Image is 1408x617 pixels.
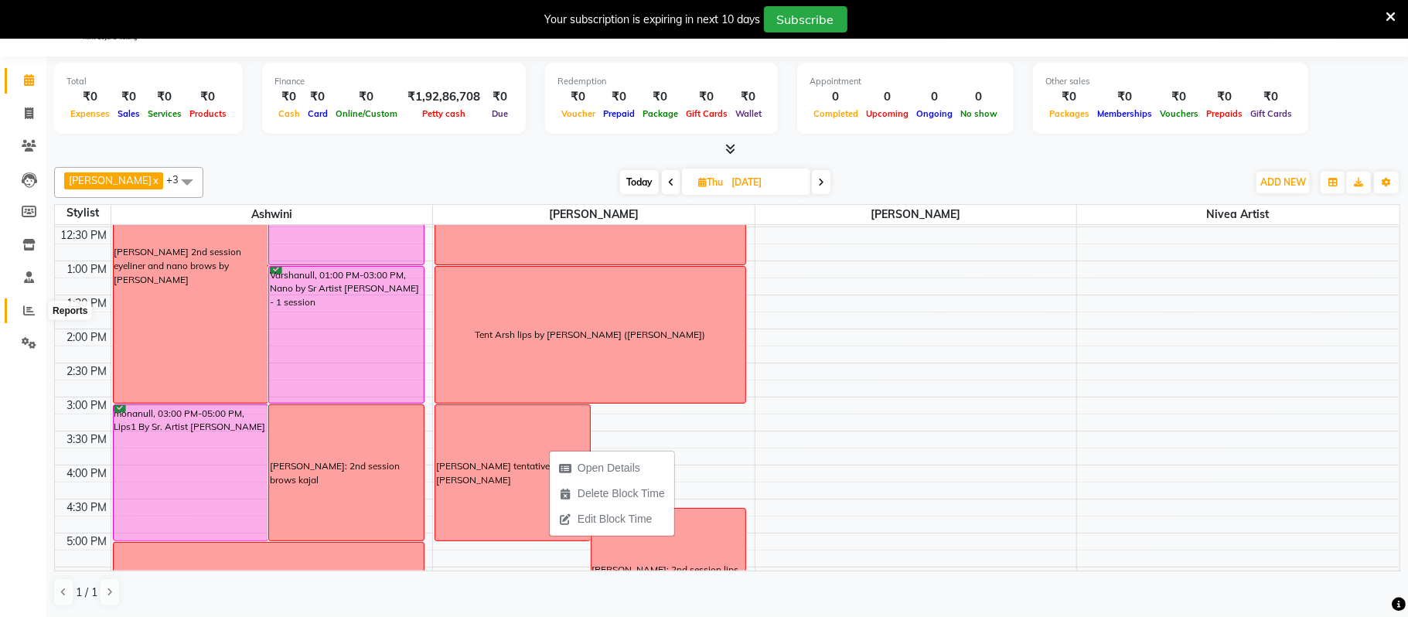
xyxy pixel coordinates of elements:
[1202,88,1246,106] div: ₹0
[66,108,114,119] span: Expenses
[592,563,745,591] div: [PERSON_NAME]: 2nd session lips paid already kajal
[1246,88,1296,106] div: ₹0
[270,459,423,487] div: [PERSON_NAME]: 2nd session brows kajal
[731,108,765,119] span: Wallet
[1045,108,1093,119] span: Packages
[1077,205,1399,224] span: Nivea Artist
[401,88,486,106] div: ₹1,92,86,708
[862,108,912,119] span: Upcoming
[1093,108,1156,119] span: Memberships
[557,108,599,119] span: Voucher
[956,88,1001,106] div: 0
[862,88,912,106] div: 0
[64,568,111,584] div: 5:30 PM
[64,465,111,482] div: 4:00 PM
[956,108,1001,119] span: No show
[578,511,652,527] span: Edit Block Time
[486,88,513,106] div: ₹0
[58,227,111,244] div: 12:30 PM
[64,431,111,448] div: 3:30 PM
[694,176,727,188] span: Thu
[639,108,682,119] span: Package
[599,108,639,119] span: Prepaid
[418,108,469,119] span: Petty cash
[731,88,765,106] div: ₹0
[639,88,682,106] div: ₹0
[620,170,659,194] span: Today
[682,108,731,119] span: Gift Cards
[1093,88,1156,106] div: ₹0
[545,12,761,28] div: Your subscription is expiring in next 10 days
[186,108,230,119] span: Products
[810,108,862,119] span: Completed
[912,108,956,119] span: Ongoing
[114,245,268,287] div: [PERSON_NAME] 2nd session eyeliner and nano brows by [PERSON_NAME]
[557,75,765,88] div: Redemption
[64,363,111,380] div: 2:30 PM
[1256,172,1310,193] button: ADD NEW
[186,88,230,106] div: ₹0
[332,88,401,106] div: ₹0
[578,460,640,476] span: Open Details
[64,261,111,278] div: 1:00 PM
[55,205,111,221] div: Stylist
[1246,108,1296,119] span: Gift Cards
[557,88,599,106] div: ₹0
[274,88,304,106] div: ₹0
[66,88,114,106] div: ₹0
[755,205,1077,224] span: [PERSON_NAME]
[64,295,111,312] div: 1:30 PM
[599,88,639,106] div: ₹0
[64,329,111,346] div: 2:00 PM
[114,88,144,106] div: ₹0
[810,88,862,106] div: 0
[49,302,91,320] div: Reports
[64,499,111,516] div: 4:30 PM
[304,88,332,106] div: ₹0
[274,75,513,88] div: Finance
[1045,75,1296,88] div: Other sales
[1045,88,1093,106] div: ₹0
[912,88,956,106] div: 0
[488,108,512,119] span: Due
[682,88,731,106] div: ₹0
[114,405,268,540] div: monanull, 03:00 PM-05:00 PM, Lips1 By Sr. Artist [PERSON_NAME]
[152,174,159,186] a: x
[144,88,186,106] div: ₹0
[144,108,186,119] span: Services
[269,267,424,403] div: Varshanull, 01:00 PM-03:00 PM, Nano by Sr Artist [PERSON_NAME] - 1 session
[764,6,847,32] button: Subscribe
[727,171,804,194] input: 2025-09-04
[66,75,230,88] div: Total
[810,75,1001,88] div: Appointment
[111,205,433,224] span: Ashwini
[476,328,706,342] div: Tent Arsh lips by [PERSON_NAME] ([PERSON_NAME])
[1156,108,1202,119] span: Vouchers
[166,173,190,186] span: +3
[1202,108,1246,119] span: Prepaids
[76,585,97,601] span: 1 / 1
[578,486,665,502] span: Delete Block Time
[274,108,304,119] span: Cash
[69,174,152,186] span: [PERSON_NAME]
[64,397,111,414] div: 3:00 PM
[436,459,589,487] div: [PERSON_NAME] tentative lips by [PERSON_NAME]
[433,205,755,224] span: [PERSON_NAME]
[114,108,144,119] span: Sales
[304,108,332,119] span: Card
[64,533,111,550] div: 5:00 PM
[1156,88,1202,106] div: ₹0
[332,108,401,119] span: Online/Custom
[1260,176,1306,188] span: ADD NEW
